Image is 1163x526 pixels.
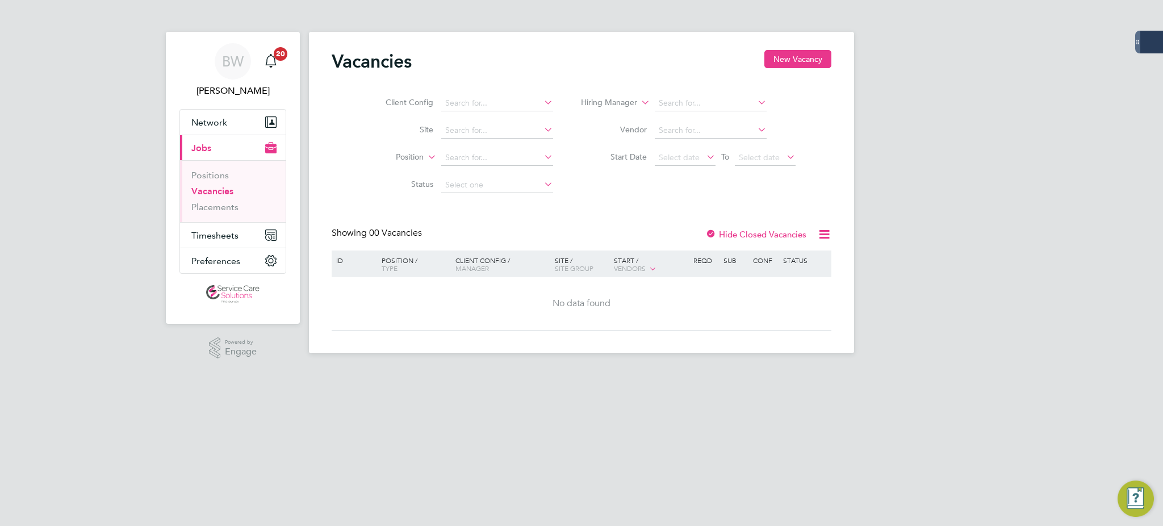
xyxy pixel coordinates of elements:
[180,110,286,135] button: Network
[191,256,240,266] span: Preferences
[191,143,211,153] span: Jobs
[179,84,286,98] span: Bethany Wiles
[721,251,750,270] div: Sub
[691,251,720,270] div: Reqd
[373,251,453,278] div: Position /
[191,230,239,241] span: Timesheets
[368,124,433,135] label: Site
[655,123,767,139] input: Search for...
[659,152,700,162] span: Select date
[166,32,300,324] nav: Main navigation
[209,337,257,359] a: Powered byEngage
[369,227,422,239] span: 00 Vacancies
[655,95,767,111] input: Search for...
[179,285,286,303] a: Go to home page
[455,264,489,273] span: Manager
[333,251,373,270] div: ID
[180,248,286,273] button: Preferences
[222,54,244,69] span: BW
[581,124,647,135] label: Vendor
[191,186,233,197] a: Vacancies
[1118,481,1154,517] button: Engage Resource Center
[191,202,239,212] a: Placements
[332,50,412,73] h2: Vacancies
[453,251,552,278] div: Client Config /
[358,152,424,163] label: Position
[180,135,286,160] button: Jobs
[206,285,260,303] img: servicecare-logo-retina.png
[333,298,830,310] div: No data found
[191,117,227,128] span: Network
[368,179,433,189] label: Status
[552,251,612,278] div: Site /
[191,170,229,181] a: Positions
[705,229,806,240] label: Hide Closed Vacancies
[441,150,553,166] input: Search for...
[180,223,286,248] button: Timesheets
[179,43,286,98] a: BW[PERSON_NAME]
[611,251,691,279] div: Start /
[750,251,780,270] div: Conf
[441,95,553,111] input: Search for...
[368,97,433,107] label: Client Config
[260,43,282,80] a: 20
[555,264,593,273] span: Site Group
[225,347,257,357] span: Engage
[441,177,553,193] input: Select one
[382,264,398,273] span: Type
[332,227,424,239] div: Showing
[764,50,831,68] button: New Vacancy
[572,97,637,108] label: Hiring Manager
[441,123,553,139] input: Search for...
[225,337,257,347] span: Powered by
[180,160,286,222] div: Jobs
[581,152,647,162] label: Start Date
[614,264,646,273] span: Vendors
[274,47,287,61] span: 20
[718,149,733,164] span: To
[739,152,780,162] span: Select date
[780,251,830,270] div: Status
